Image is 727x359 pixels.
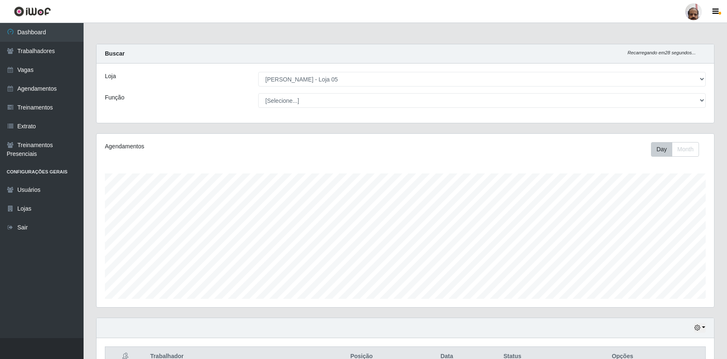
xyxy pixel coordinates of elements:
button: Month [672,142,699,157]
div: Toolbar with button groups [651,142,706,157]
i: Recarregando em 28 segundos... [628,50,696,55]
strong: Buscar [105,50,125,57]
label: Loja [105,72,116,81]
button: Day [651,142,672,157]
label: Função [105,93,125,102]
img: CoreUI Logo [14,6,51,17]
div: First group [651,142,699,157]
div: Agendamentos [105,142,348,151]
